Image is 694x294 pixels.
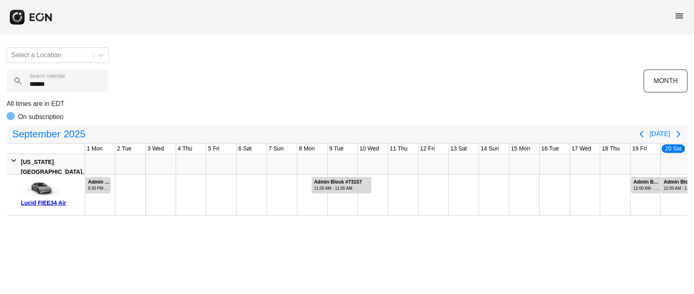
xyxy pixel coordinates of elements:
div: Rented for 1 days by Admin Block Current status is rental [631,175,661,193]
div: 7 Sun [267,144,285,154]
button: MONTH [644,70,687,92]
div: 2 Tue [115,144,133,154]
div: 11 Thu [388,144,409,154]
div: [US_STATE][GEOGRAPHIC_DATA], [GEOGRAPHIC_DATA] [21,157,84,186]
div: Rented for 5 days by Admin Block Current status is rental [85,175,111,193]
div: 11:00 AM - 11:00 AM [314,185,362,191]
button: [DATE] [650,127,670,141]
div: Lucid FIEE34 Air [21,198,82,208]
div: 20 Sat [661,144,685,154]
div: 9 Tue [328,144,345,154]
div: Admin Block #71627 [88,179,110,185]
div: 17 Wed [570,144,593,154]
div: 18 Thu [600,144,621,154]
span: September [11,126,62,142]
div: 13 Sat [449,144,468,154]
label: Search calendar [29,73,65,79]
div: 12 Fri [418,144,436,154]
div: Admin Block #73157 [314,179,362,185]
div: 19 Fri [631,144,649,154]
button: Previous page [633,126,650,142]
div: 4 Thu [176,144,194,154]
img: car [21,177,62,198]
div: 12:00 AM - 12:00 AM [633,185,660,191]
button: September2025 [7,126,90,142]
div: Admin Block #74678 [633,179,660,185]
div: 6 Sat [237,144,253,154]
p: All times are in EDT [7,99,687,109]
span: 2025 [62,126,87,142]
div: 10 Wed [358,144,381,154]
div: 16 Tue [540,144,561,154]
div: 8 Mon [297,144,316,154]
div: 5 Fri [206,144,221,154]
div: 15 Mon [509,144,532,154]
div: 3 Wed [146,144,165,154]
span: menu [674,11,684,21]
div: 1 Mon [85,144,104,154]
button: Next page [670,126,687,142]
div: Rented for 2 days by Admin Block Current status is rental [311,175,372,193]
p: On subscription [18,112,63,122]
div: 8:30 PM - 8:30 PM [88,185,110,191]
div: 14 Sun [479,144,500,154]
